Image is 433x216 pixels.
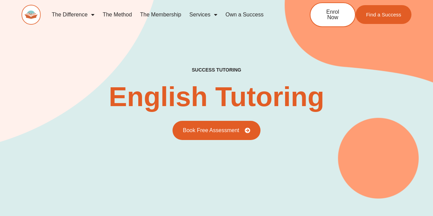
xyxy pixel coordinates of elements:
a: Book Free Assessment [173,121,260,140]
span: Find a Success [366,12,401,17]
a: The Difference [48,7,99,23]
a: The Membership [136,7,185,23]
a: Services [185,7,221,23]
nav: Menu [48,7,287,23]
a: The Method [99,7,136,23]
a: Own a Success [221,7,268,23]
span: Enrol Now [321,9,345,20]
a: Find a Success [356,5,411,24]
span: Book Free Assessment [183,128,239,133]
h2: English Tutoring [109,83,324,111]
a: Enrol Now [310,2,356,27]
h2: success tutoring [192,67,241,73]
